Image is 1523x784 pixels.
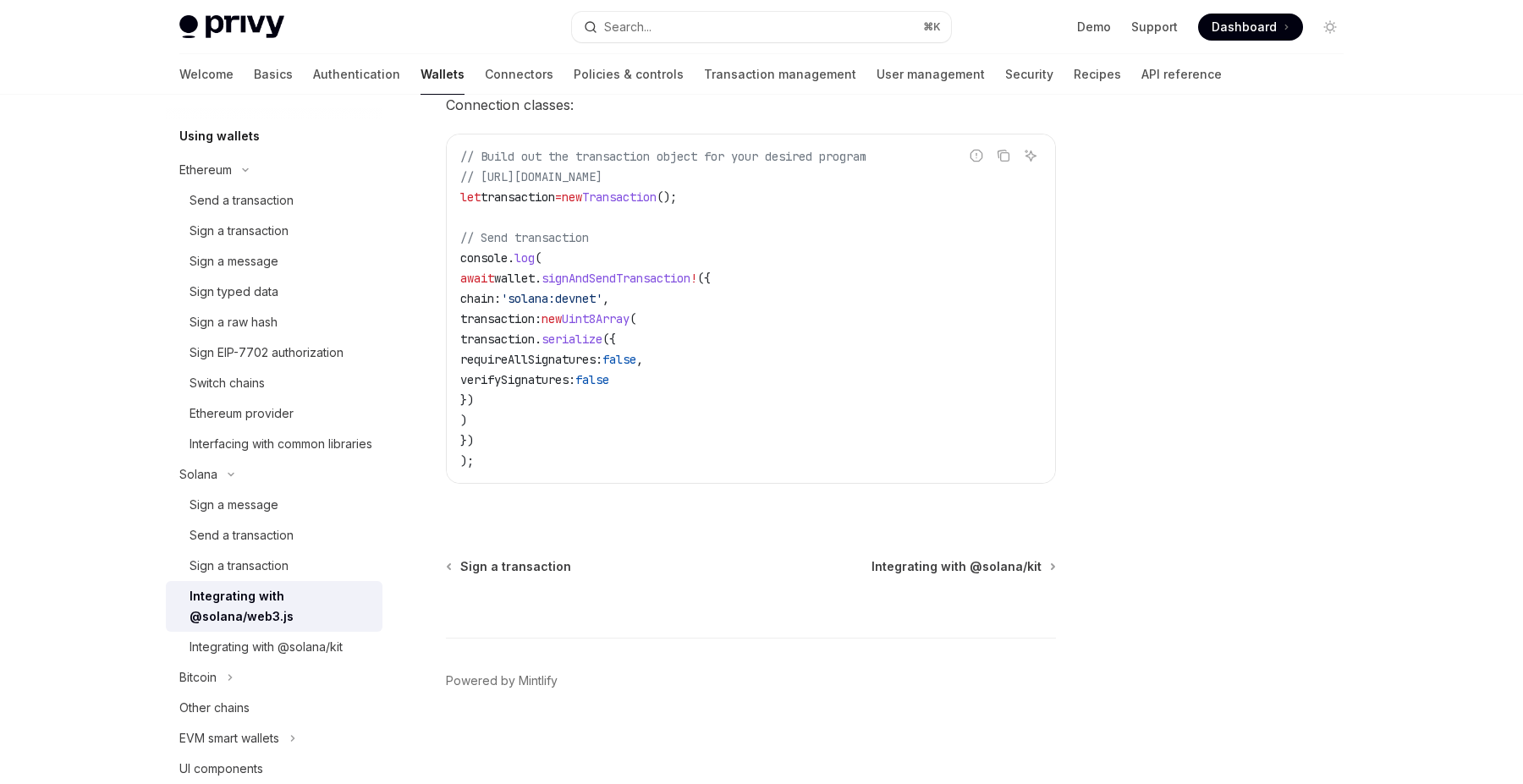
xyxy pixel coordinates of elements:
div: Ethereum provider [190,403,294,424]
span: Transaction [582,189,657,205]
a: Basics [254,54,293,95]
a: Authentication [313,54,400,95]
a: Sign a raw hash [166,307,382,337]
div: Send a transaction [190,190,294,211]
button: Toggle Ethereum section [166,155,382,185]
a: Wallets [421,54,465,95]
span: ( [535,250,542,266]
a: Ethereum provider [166,398,382,429]
a: Sign a transaction [166,551,382,581]
div: Send a transaction [190,525,294,546]
span: new [542,311,562,326]
div: Solana [179,464,217,485]
div: Other chains [179,698,250,718]
span: await [460,271,494,286]
a: Support [1131,19,1178,36]
span: , [636,352,643,367]
div: UI components [179,759,263,779]
div: EVM smart wallets [179,728,279,748]
span: Dashboard [1212,19,1277,36]
a: User management [877,54,985,95]
a: Demo [1077,19,1111,36]
span: chain: [460,291,501,306]
span: verifySignatures: [460,372,575,387]
span: signAndSendTransaction [542,271,690,286]
div: Interfacing with common libraries [190,434,372,454]
div: Sign EIP-7702 authorization [190,343,344,363]
span: false [575,372,609,387]
div: Ethereum [179,160,232,180]
a: Sign EIP-7702 authorization [166,337,382,368]
div: Sign a message [190,495,278,515]
button: Copy the contents from the code block [992,145,1014,167]
a: Recipes [1074,54,1121,95]
span: . [508,250,514,266]
span: Uint8Array [562,311,630,326]
span: Sign a transaction [460,558,571,575]
a: Dashboard [1198,14,1303,41]
a: Integrating with @solana/kit [166,632,382,662]
a: Other chains [166,693,382,723]
a: Sign a message [166,490,382,520]
div: Sign a message [190,251,278,271]
a: API reference [1141,54,1222,95]
button: Report incorrect code [965,145,987,167]
span: . [535,332,542,347]
span: new [562,189,582,205]
span: 'solana:devnet' [501,291,602,306]
a: Connectors [485,54,553,95]
span: ⌘ K [923,20,941,34]
button: Toggle dark mode [1317,14,1344,41]
span: console [460,250,508,266]
a: Sign typed data [166,277,382,307]
span: // Build out the transaction object for your desired program [460,149,866,164]
a: Integrating with @solana/kit [871,558,1054,575]
div: Integrating with @solana/kit [190,637,343,657]
span: transaction: [460,311,542,326]
span: wallet [494,271,535,286]
span: = [555,189,562,205]
div: Sign a transaction [190,221,289,241]
span: . [535,271,542,286]
div: Switch chains [190,373,265,393]
span: }) [460,392,474,408]
div: Bitcoin [179,667,217,688]
span: ( [630,311,636,326]
a: Sign a transaction [166,216,382,246]
button: Toggle EVM smart wallets section [166,723,382,754]
a: Sign a message [166,246,382,277]
a: Send a transaction [166,185,382,216]
span: // Send transaction [460,230,589,245]
a: Policies & controls [574,54,684,95]
span: ({ [602,332,616,347]
button: Ask AI [1020,145,1042,167]
a: Integrating with @solana/web3.js [166,581,382,632]
a: Security [1005,54,1053,95]
h5: Using wallets [179,126,260,146]
div: Sign typed data [190,282,278,302]
span: (); [657,189,677,205]
a: Welcome [179,54,234,95]
a: Sign a transaction [448,558,571,575]
span: ) [460,413,467,428]
span: transaction [460,332,535,347]
button: Open search [572,12,951,42]
a: Powered by Mintlify [446,672,558,689]
span: serialize [542,332,602,347]
span: let [460,189,481,205]
img: light logo [179,15,284,39]
span: false [602,352,636,367]
span: ({ [697,271,711,286]
span: ! [690,271,697,286]
a: Switch chains [166,368,382,398]
span: log [514,250,535,266]
span: requireAllSignatures: [460,352,602,367]
button: Toggle Solana section [166,459,382,490]
span: , [602,291,609,306]
span: ); [460,453,474,469]
span: Integrating with @solana/kit [871,558,1042,575]
div: Sign a transaction [190,556,289,576]
a: UI components [166,754,382,784]
button: Toggle Bitcoin section [166,662,382,693]
a: Interfacing with common libraries [166,429,382,459]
